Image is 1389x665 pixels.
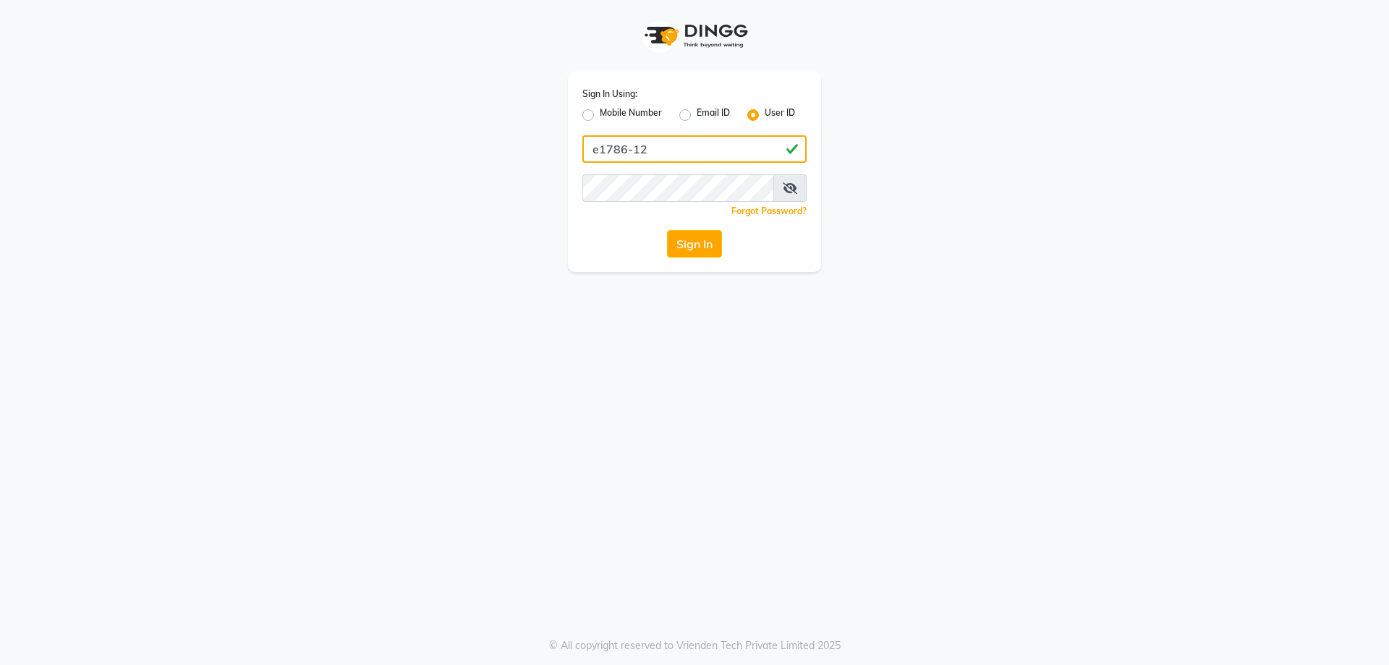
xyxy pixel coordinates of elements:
label: Mobile Number [600,106,662,124]
button: Sign In [667,230,722,258]
img: logo1.svg [637,14,752,57]
a: Forgot Password? [731,206,807,216]
label: User ID [765,106,795,124]
input: Username [582,135,807,163]
input: Username [582,174,774,202]
label: Email ID [697,106,730,124]
label: Sign In Using: [582,88,637,101]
